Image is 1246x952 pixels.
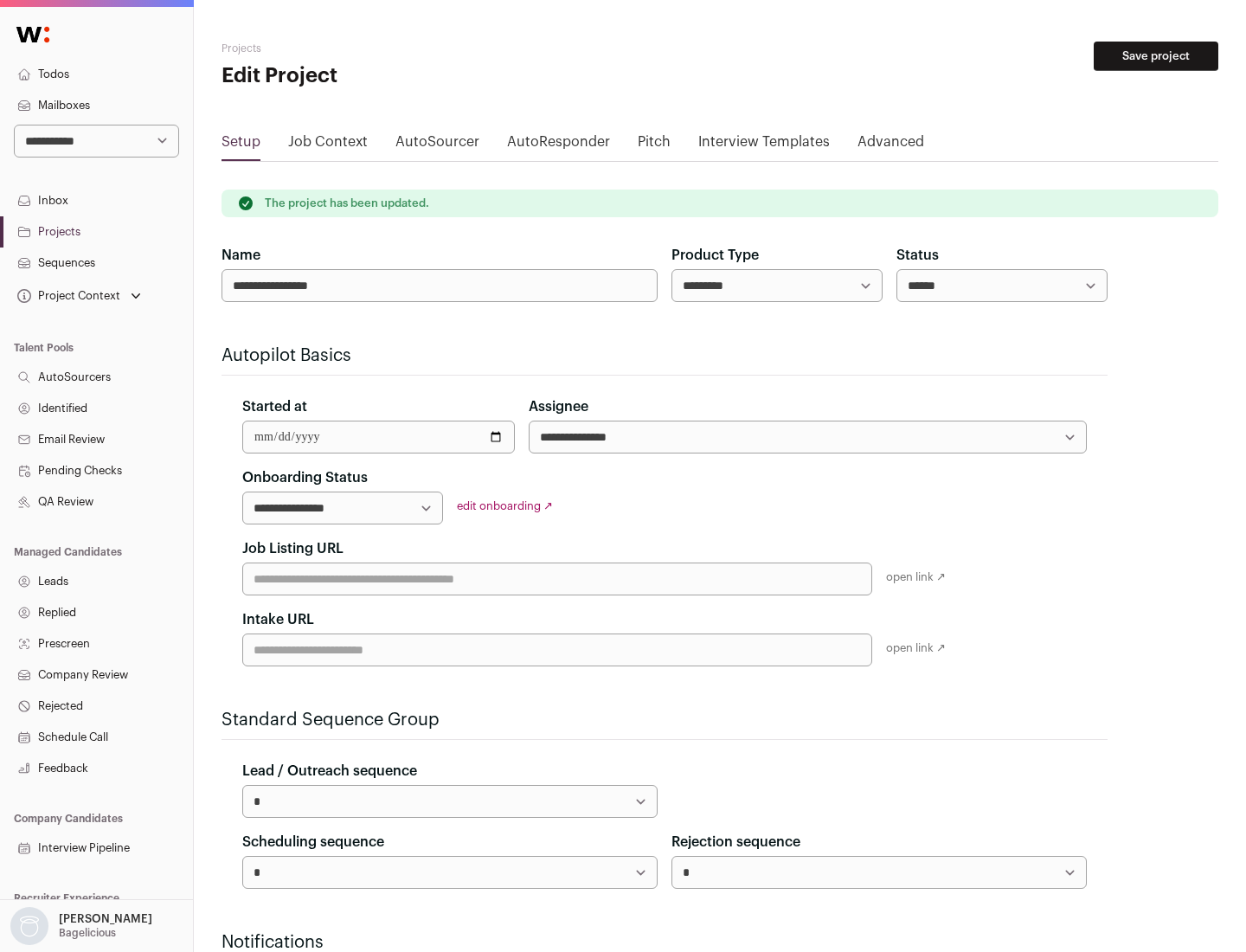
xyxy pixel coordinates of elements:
label: Scheduling sequence [242,832,384,852]
label: Job Listing URL [242,538,344,559]
h2: Autopilot Basics [222,344,1108,368]
p: Bagelicious [59,926,116,940]
label: Name [222,245,260,266]
label: Onboarding Status [242,467,368,488]
button: Open dropdown [14,284,145,308]
h2: Standard Sequence Group [222,708,1108,732]
label: Rejection sequence [671,832,800,852]
img: Wellfound [7,17,59,52]
label: Started at [242,396,307,417]
p: [PERSON_NAME] [59,912,152,926]
a: Interview Templates [698,132,830,159]
a: AutoSourcer [395,132,479,159]
a: Setup [222,132,260,159]
a: Job Context [288,132,368,159]
button: Open dropdown [7,907,156,945]
a: edit onboarding ↗ [457,500,553,511]
img: nopic.png [10,907,48,945]
h2: Projects [222,42,554,55]
button: Save project [1094,42,1218,71]
div: Project Context [14,289,120,303]
a: AutoResponder [507,132,610,159]
label: Product Type [671,245,759,266]
h1: Edit Project [222,62,554,90]
label: Status [896,245,939,266]
label: Lead / Outreach sequence [242,761,417,782]
p: The project has been updated. [265,196,429,210]
a: Pitch [638,132,671,159]
label: Assignee [529,396,588,417]
a: Advanced [857,132,924,159]
label: Intake URL [242,609,314,630]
